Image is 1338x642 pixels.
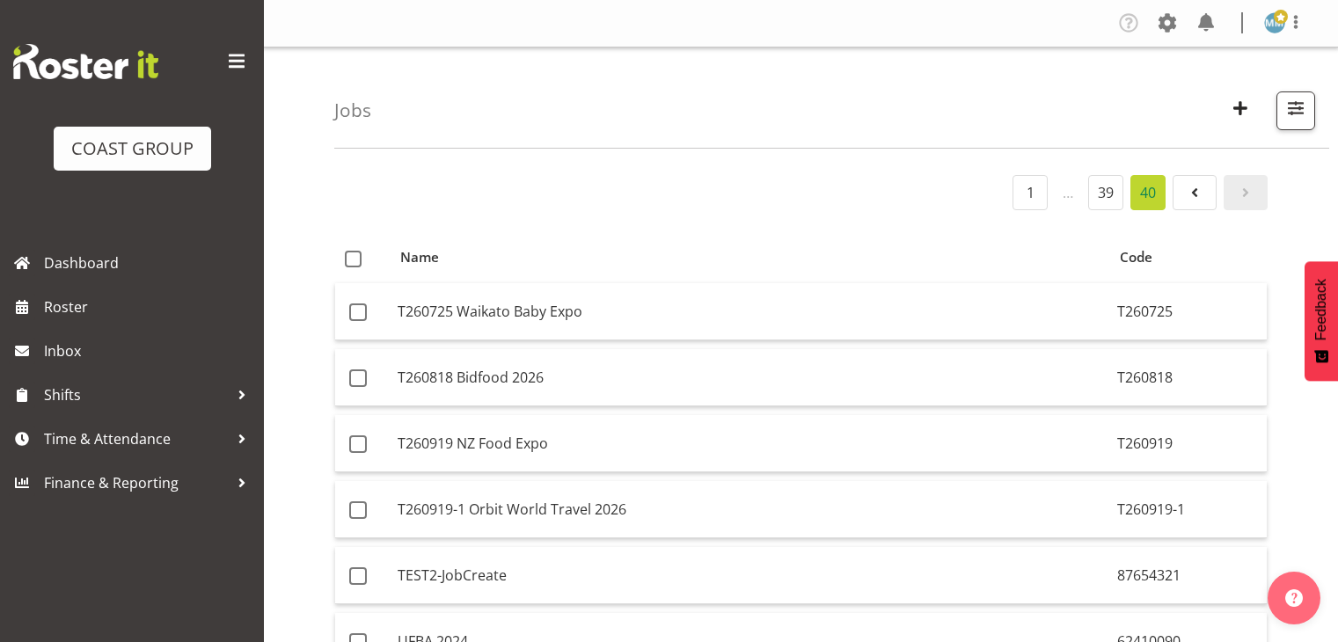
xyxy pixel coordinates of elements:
button: Create New Job [1222,91,1259,130]
div: COAST GROUP [71,135,194,162]
td: T260818 [1110,349,1267,406]
span: Code [1120,247,1152,267]
span: Roster [44,294,255,320]
button: Feedback - Show survey [1305,261,1338,381]
span: Feedback [1313,279,1329,340]
td: T260919-1 Orbit World Travel 2026 [391,481,1110,538]
span: Finance & Reporting [44,470,229,496]
td: TEST2-JobCreate [391,547,1110,604]
span: Shifts [44,382,229,408]
img: monique-mitchell1176.jpg [1264,12,1285,33]
td: T260725 Waikato Baby Expo [391,283,1110,340]
td: T260919 NZ Food Expo [391,415,1110,472]
td: 87654321 [1110,547,1267,604]
td: T260919 [1110,415,1267,472]
td: T260725 [1110,283,1267,340]
td: T260919-1 [1110,481,1267,538]
a: 1 [1013,175,1048,210]
img: Rosterit website logo [13,44,158,79]
span: Name [400,247,439,267]
span: Inbox [44,338,255,364]
h4: Jobs [334,100,371,120]
span: Dashboard [44,250,255,276]
a: 39 [1088,175,1123,210]
span: Time & Attendance [44,426,229,452]
td: T260818 Bidfood 2026 [391,349,1110,406]
img: help-xxl-2.png [1285,589,1303,607]
button: Filter Jobs [1276,91,1315,130]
